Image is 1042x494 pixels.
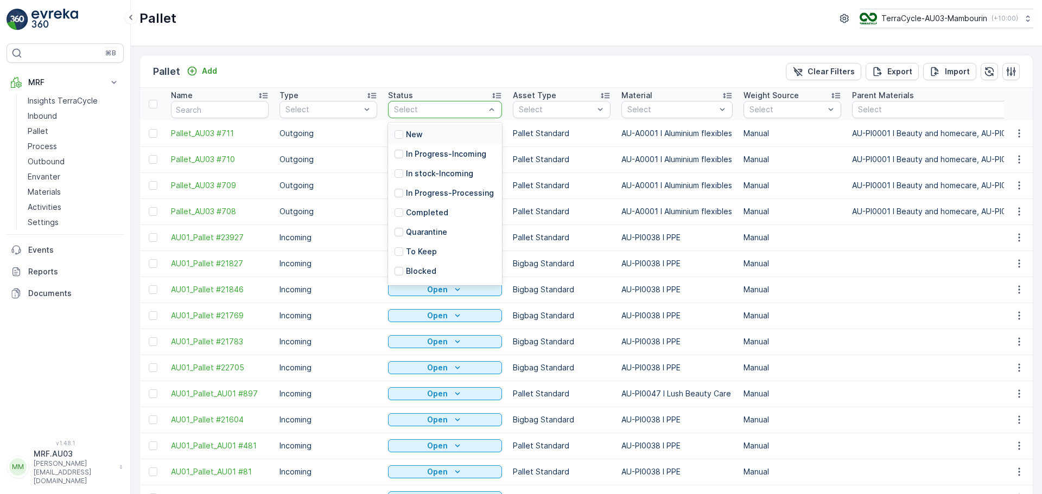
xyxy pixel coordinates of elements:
div: Toggle Row Selected [149,389,157,398]
p: Type [279,90,298,101]
td: AU-PI0038 I PPE [616,329,738,355]
p: TerraCycle-AU03-Mambourin [881,13,987,24]
p: Status [388,90,413,101]
p: Material [621,90,652,101]
p: Process [28,141,57,152]
td: Pallet Standard [507,433,616,459]
button: Add [182,65,221,78]
td: Manual [738,224,847,251]
p: ⌘B [105,49,116,57]
td: Manual [738,381,847,407]
a: Pallet_AU03 #711 [171,128,269,139]
td: Pallet Standard [507,172,616,198]
td: AU-A0001 I Aluminium flexibles [616,120,738,146]
td: Bigbag Standard [507,303,616,329]
td: Incoming [274,329,383,355]
td: AU-PI0038 I PPE [616,303,738,329]
p: Pallet [153,64,180,79]
p: Completed [406,207,448,218]
td: Bigbag Standard [507,277,616,303]
td: Manual [738,433,847,459]
p: MRF [28,77,102,88]
span: Pallet_AU03 #710 [171,154,269,165]
p: Inbound [28,111,57,121]
p: Open [427,336,448,347]
p: Insights TerraCycle [28,95,98,106]
a: AU01_Pallet #23927 [171,232,269,243]
button: TerraCycle-AU03-Mambourin(+10:00) [860,9,1033,28]
img: logo [7,9,28,30]
div: Toggle Row Selected [149,467,157,476]
td: Manual [738,172,847,198]
td: Manual [738,198,847,224]
button: Open [388,465,502,478]
td: Outgoing [274,120,383,146]
p: New [406,129,423,140]
div: Toggle Row Selected [149,311,157,320]
a: Outbound [23,154,124,169]
button: Clear Filters [786,63,861,80]
p: Select [285,104,360,115]
span: AU01_Pallet #21769 [171,310,269,321]
a: Settings [23,215,124,230]
a: Pallet_AU03 #709 [171,180,269,191]
td: AU-PI0038 I PPE [616,355,738,381]
td: Bigbag Standard [507,251,616,277]
p: Open [427,310,448,321]
p: Weight Source [744,90,799,101]
p: Open [427,466,448,477]
button: MMMRF.AU03[PERSON_NAME][EMAIL_ADDRESS][DOMAIN_NAME] [7,448,124,485]
input: Search [171,101,269,118]
div: Toggle Row Selected [149,129,157,138]
p: Activities [28,202,61,213]
a: AU01_Pallet #22705 [171,362,269,373]
p: ( +10:00 ) [992,14,1018,23]
a: AU01_Pallet_AU01 #481 [171,440,269,451]
p: Settings [28,217,59,228]
td: Manual [738,120,847,146]
button: Open [388,387,502,400]
div: Toggle Row Selected [149,155,157,164]
p: Select [627,104,716,115]
p: Open [427,414,448,425]
td: AU-PI0038 I PPE [616,224,738,251]
td: AU-PI0038 I PPE [616,459,738,485]
div: Toggle Row Selected [149,363,157,372]
p: In Progress-Processing [406,188,494,198]
td: Pallet Standard [507,224,616,251]
button: Export [866,63,919,80]
td: Incoming [274,407,383,433]
a: AU01_Pallet_AU01 #81 [171,466,269,477]
div: Toggle Row Selected [149,259,157,268]
td: Incoming [274,355,383,381]
p: Pallet [139,10,176,27]
td: Pallet Standard [507,459,616,485]
a: Envanter [23,169,124,184]
div: Toggle Row Selected [149,233,157,242]
button: MRF [7,72,124,93]
p: [PERSON_NAME][EMAIL_ADDRESS][DOMAIN_NAME] [34,459,114,485]
td: Pallet Standard [507,146,616,172]
p: Documents [28,288,119,299]
p: Clear Filters [808,66,855,77]
a: Process [23,139,124,154]
td: AU-PI0038 I PPE [616,251,738,277]
td: Outgoing [274,172,383,198]
td: Incoming [274,433,383,459]
p: Asset Type [513,90,556,101]
img: logo_light-DOdMpM7g.png [31,9,78,30]
a: Reports [7,261,124,283]
button: Open [388,283,502,296]
td: AU-PI0038 I PPE [616,433,738,459]
button: Open [388,361,502,374]
p: Reports [28,266,119,277]
div: MM [9,458,27,476]
div: Toggle Row Selected [149,415,157,424]
td: Pallet Standard [507,381,616,407]
p: Select [394,104,485,115]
